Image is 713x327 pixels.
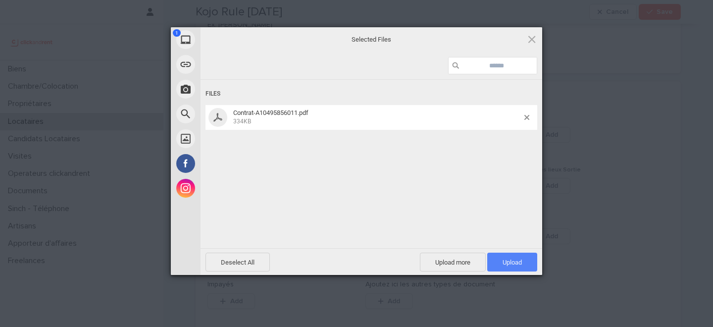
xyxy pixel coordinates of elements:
[205,85,537,103] div: Files
[526,34,537,45] span: Click here or hit ESC to close picker
[171,77,290,102] div: Take Photo
[230,109,524,125] span: Contrat-A10495856011.pdf
[171,126,290,151] div: Unsplash
[487,253,537,272] span: Upload
[171,52,290,77] div: Link (URL)
[272,35,470,44] span: Selected Files
[171,151,290,176] div: Facebook
[420,253,486,272] span: Upload more
[233,109,308,116] span: Contrat-A10495856011.pdf
[171,176,290,201] div: Instagram
[171,27,290,52] div: My Device
[205,253,270,272] span: Deselect All
[173,29,181,37] span: 1
[233,118,251,125] span: 334KB
[171,102,290,126] div: Web Search
[503,259,522,266] span: Upload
